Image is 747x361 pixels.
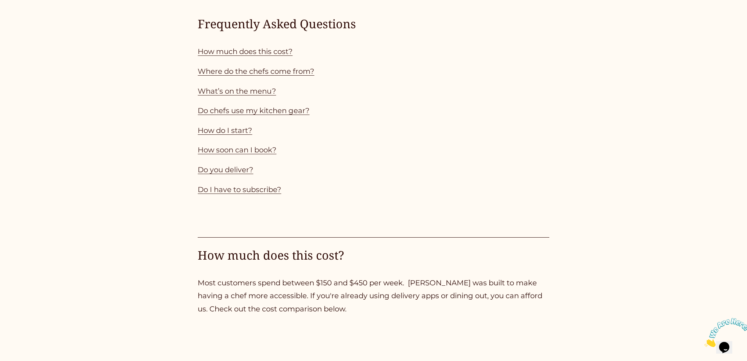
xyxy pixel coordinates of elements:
a: Do you deliver? [198,165,253,174]
a: How much does this cost? [198,47,292,56]
p: Most customers spend between $150 and $450 per week. [PERSON_NAME] was built to make having a che... [198,277,549,316]
h4: Frequently Asked Questions [198,16,549,32]
img: Chat attention grabber [3,3,49,32]
a: How do I start? [198,126,252,135]
a: What’s on the menu? [198,87,276,95]
a: Where do the chefs come from? [198,67,314,76]
a: Do I have to subscribe? [198,185,281,194]
iframe: chat widget [701,315,747,350]
a: How soon can I book? [198,145,276,154]
h4: How much does this cost? [198,247,549,263]
a: Do chefs use my kitchen gear? [198,106,309,115]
